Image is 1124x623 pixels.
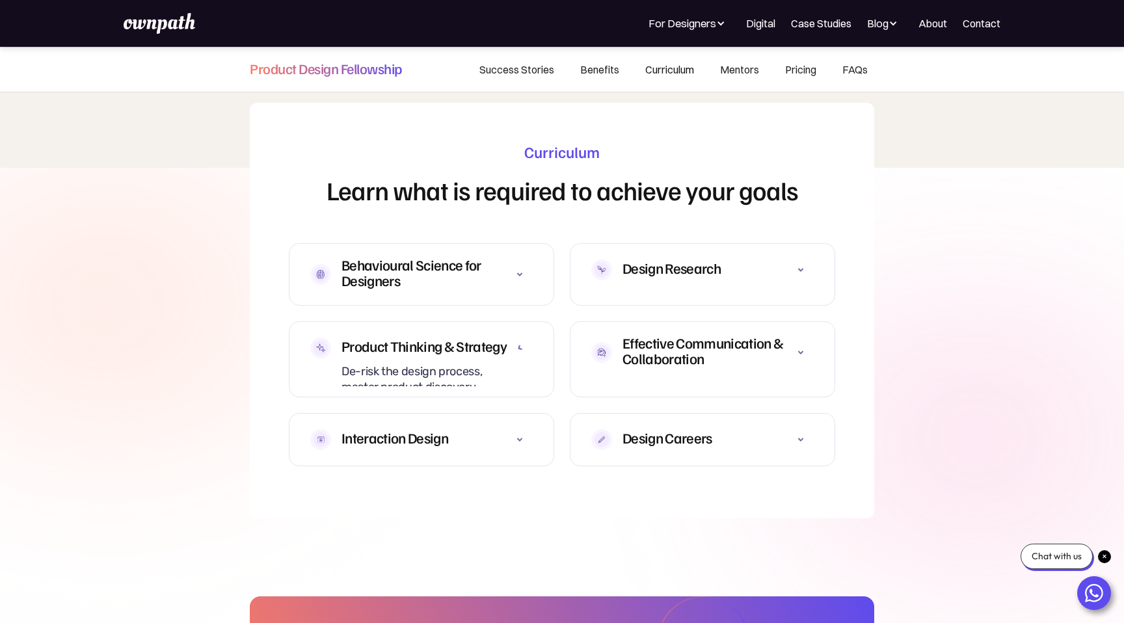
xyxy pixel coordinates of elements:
[591,254,814,285] div: Design Research
[250,176,874,204] h1: Learn what is required to achieve your goals
[791,16,851,31] a: Case Studies
[250,59,402,77] h4: Product Design Fellowship
[1021,544,1093,569] div: Chat with us
[649,16,730,31] div: For Designers
[622,430,712,445] div: Design Careers
[867,16,889,31] div: Blog
[867,16,903,31] div: Blog
[341,338,507,354] div: Product Thinking & Strategy
[829,47,874,92] a: FAQs
[707,47,772,92] a: Mentors
[310,424,533,455] div: Interaction Design
[567,47,632,92] a: Benefits
[772,47,829,92] a: Pricing
[310,332,533,364] div: Product Thinking & Strategy
[341,430,448,445] div: Interaction Design
[963,16,1000,31] a: Contact
[746,16,775,31] a: Digital
[310,364,533,386] nav: Product Thinking & Strategy
[591,332,814,373] div: Effective Communication & Collaboration
[310,254,533,295] div: Behavioural Science for Designers
[250,142,874,162] h3: Curriculum
[649,16,716,31] div: For Designers
[466,47,567,92] a: Success Stories
[341,364,511,442] p: De-risk the design process, master product discovery, understand opportunity assessment, and defi...
[918,16,947,31] a: About
[250,47,402,88] a: Product Design Fellowship
[591,424,814,455] div: Design Careers
[632,47,707,92] a: Curriculum
[622,260,721,276] div: Design Research
[341,257,507,288] div: Behavioural Science for Designers
[622,334,783,367] strong: Effective Communication & Collaboration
